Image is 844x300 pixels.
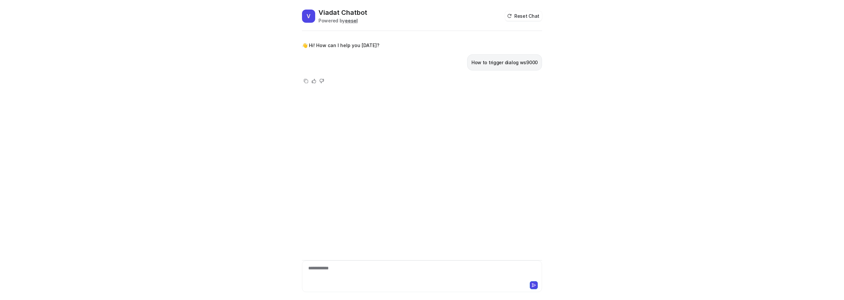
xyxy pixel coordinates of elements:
[471,59,538,67] p: How to trigger dialog ws9000
[345,18,358,23] b: eesel
[505,11,542,21] button: Reset Chat
[302,41,379,49] p: 👋 Hi! How can I help you [DATE]?
[318,8,367,17] h2: Viadat Chatbot
[318,17,367,24] div: Powered by
[302,10,315,23] span: V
